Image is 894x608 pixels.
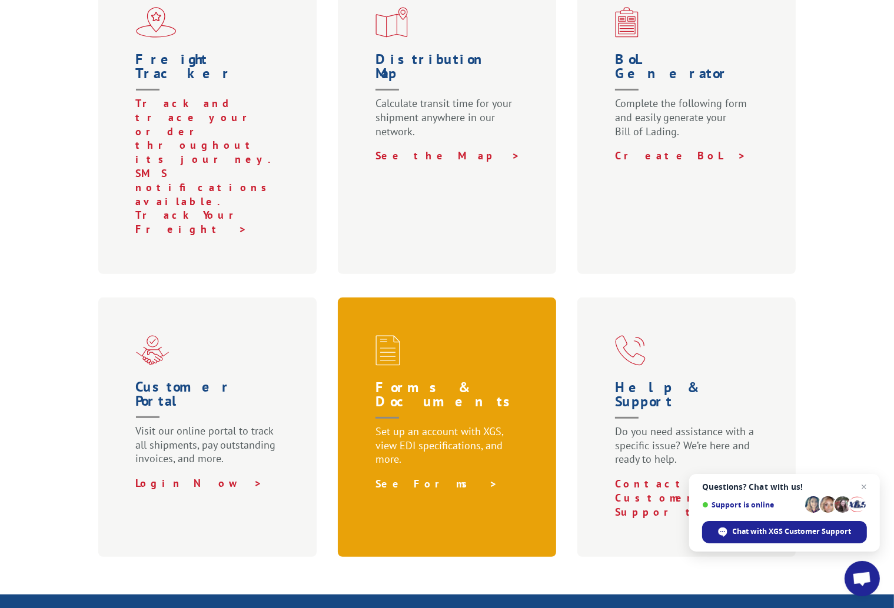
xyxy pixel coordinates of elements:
[375,52,524,96] h1: Distribution Map
[375,149,520,162] a: See the Map >
[136,424,284,476] p: Visit our online portal to track all shipments, pay outstanding invoices, and more.
[615,52,763,96] h1: BoL Generator
[845,561,880,596] div: Open chat
[702,521,867,543] div: Chat with XGS Customer Support
[136,7,177,38] img: xgs-icon-flagship-distribution-model-red
[375,7,408,38] img: xgs-icon-distribution-map-red
[702,500,801,509] span: Support is online
[375,477,498,490] a: See Forms >
[375,335,400,366] img: xgs-icon-credit-financing-forms-red
[857,480,871,494] span: Close chat
[615,425,763,477] p: Do you need assistance with a specific issue? We’re here and ready to help.
[615,477,721,519] a: Contact Customer Support >
[136,208,251,236] a: Track Your Freight >
[136,96,284,208] p: Track and trace your order throughout its journey. SMS notifications available.
[615,335,646,366] img: xgs-icon-help-and-support-red
[702,482,867,492] span: Questions? Chat with us!
[615,149,746,162] a: Create BoL >
[615,380,763,425] h1: Help & Support
[136,52,284,96] h1: Freight Tracker
[733,526,852,537] span: Chat with XGS Customer Support
[136,52,284,208] a: Freight Tracker Track and trace your order throughout its journey. SMS notifications available.
[136,476,263,490] a: Login Now >
[615,96,763,149] p: Complete the following form and easily generate your Bill of Lading.
[375,96,524,149] p: Calculate transit time for your shipment anywhere in our network.
[136,335,169,365] img: xgs-icon-partner-red (1)
[375,425,524,477] p: Set up an account with XGS, view EDI specifications, and more.
[136,380,284,424] h1: Customer Portal
[615,7,639,38] img: xgs-icon-bo-l-generator-red
[375,380,524,425] h1: Forms & Documents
